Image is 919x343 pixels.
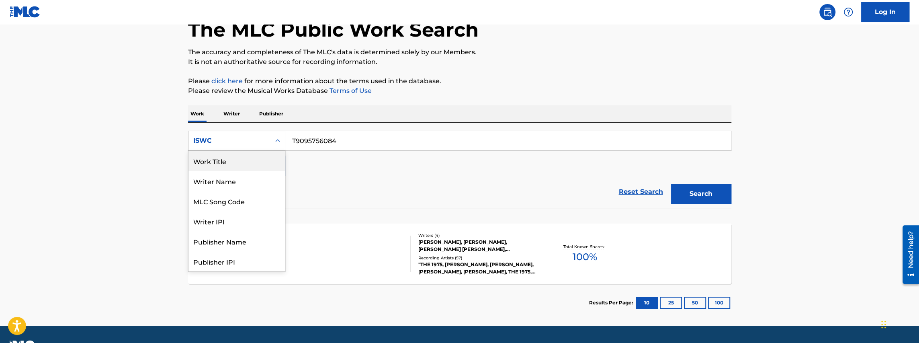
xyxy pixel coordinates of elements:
[708,297,730,309] button: 100
[896,222,919,287] iframe: Resource Center
[615,183,667,201] a: Reset Search
[188,224,731,284] a: YOUMLC Song Code:Y2692EISWC:T9095756084Writers (4)[PERSON_NAME], [PERSON_NAME], [PERSON_NAME] [PE...
[671,184,731,204] button: Search
[188,105,207,122] p: Work
[188,76,731,86] p: Please for more information about the terms used in the database.
[188,18,479,42] h1: The MLC Public Work Search
[188,131,731,208] form: Search Form
[188,191,285,211] div: MLC Song Code
[418,255,540,261] div: Recording Artists ( 57 )
[188,231,285,251] div: Publisher Name
[861,2,909,22] a: Log In
[589,299,635,306] p: Results Per Page:
[188,57,731,67] p: It is not an authoritative source for recording information.
[257,105,286,122] p: Publisher
[636,297,658,309] button: 10
[188,251,285,271] div: Publisher IPI
[879,304,919,343] iframe: Chat Widget
[418,232,540,238] div: Writers ( 4 )
[843,7,853,17] img: help
[881,312,886,337] div: Drag
[188,151,285,171] div: Work Title
[211,77,243,85] a: click here
[418,261,540,275] div: "THE 1975, [PERSON_NAME], [PERSON_NAME], [PERSON_NAME], [PERSON_NAME], THE 1975, THE 1975, THE 19...
[221,105,242,122] p: Writer
[684,297,706,309] button: 50
[573,250,597,264] span: 100 %
[819,4,835,20] a: Public Search
[193,136,266,146] div: ISWC
[418,238,540,253] div: [PERSON_NAME], [PERSON_NAME], [PERSON_NAME] [PERSON_NAME], [PERSON_NAME] [PERSON_NAME]
[188,86,731,96] p: Please review the Musical Works Database
[188,47,731,57] p: The accuracy and completeness of The MLC's data is determined solely by our Members.
[188,211,285,231] div: Writer IPI
[10,6,41,18] img: MLC Logo
[660,297,682,309] button: 25
[840,4,856,20] div: Help
[188,171,285,191] div: Writer Name
[563,244,606,250] p: Total Known Shares:
[328,87,372,94] a: Terms of Use
[823,7,832,17] img: search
